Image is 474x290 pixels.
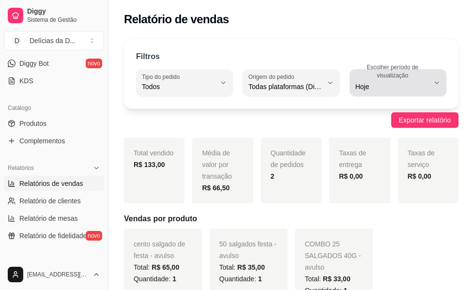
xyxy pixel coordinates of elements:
span: Produtos [19,119,46,128]
label: Origem do pedido [248,73,297,81]
span: Relatório de clientes [19,196,81,206]
button: Exportar relatório [391,112,459,128]
span: COMBO 25 SALGADOS 40G - avulso [305,240,361,271]
span: 50 salgados festa - avulso [219,240,276,259]
span: Total: [219,263,265,271]
strong: R$ 0,00 [408,172,431,180]
a: Relatórios de vendas [4,176,104,191]
span: Total: [134,263,179,271]
button: [EMAIL_ADDRESS][DOMAIN_NAME] [4,263,104,286]
a: Produtos [4,116,104,131]
span: Diggy [27,7,100,16]
span: cento salgado de festa - avulso [134,240,185,259]
span: Sistema de Gestão [27,16,100,24]
button: Origem do pedidoTodas plataformas (Diggy, iFood) [243,69,339,96]
span: Diggy Bot [19,59,49,68]
button: Select a team [4,31,104,50]
span: R$ 33,00 [323,275,351,283]
span: Relatório de mesas [19,214,78,223]
a: KDS [4,73,104,89]
h5: Vendas por produto [124,213,459,225]
a: Complementos [4,133,104,149]
span: Hoje [355,82,429,92]
span: Todos [142,82,215,92]
span: R$ 65,00 [152,263,179,271]
button: Tipo do pedidoTodos [136,69,233,96]
h2: Relatório de vendas [124,12,229,27]
label: Tipo do pedido [142,73,183,81]
a: Relatório de clientes [4,193,104,209]
span: Quantidade: [134,275,176,283]
span: 1 [172,275,176,283]
span: KDS [19,76,33,86]
strong: R$ 133,00 [134,161,165,168]
a: Relatório de mesas [4,211,104,226]
span: Total vendido [134,149,174,157]
span: [EMAIL_ADDRESS][DOMAIN_NAME] [27,271,89,278]
span: Exportar relatório [399,115,451,125]
strong: R$ 66,50 [202,184,229,192]
span: Média de valor por transação [202,149,231,180]
span: Taxas de serviço [408,149,435,168]
div: Delícias da D ... [30,36,76,46]
span: R$ 35,00 [237,263,265,271]
span: Relatórios de vendas [19,179,83,188]
span: Total: [305,275,351,283]
label: Escolher período de visualização [355,63,433,79]
span: Relatórios [8,164,34,172]
strong: R$ 0,00 [339,172,363,180]
a: DiggySistema de Gestão [4,4,104,27]
strong: 2 [271,172,275,180]
button: Escolher período de visualizaçãoHoje [350,69,446,96]
span: Quantidade: [219,275,262,283]
span: Complementos [19,136,65,146]
span: 1 [258,275,262,283]
span: Relatório de fidelidade [19,231,87,241]
div: Gerenciar [4,255,104,271]
span: Todas plataformas (Diggy, iFood) [248,82,322,92]
p: Filtros [136,51,160,62]
span: D [12,36,22,46]
div: Catálogo [4,100,104,116]
span: Taxas de entrega [339,149,366,168]
a: Diggy Botnovo [4,56,104,71]
span: Quantidade de pedidos [271,149,306,168]
a: Relatório de fidelidadenovo [4,228,104,244]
